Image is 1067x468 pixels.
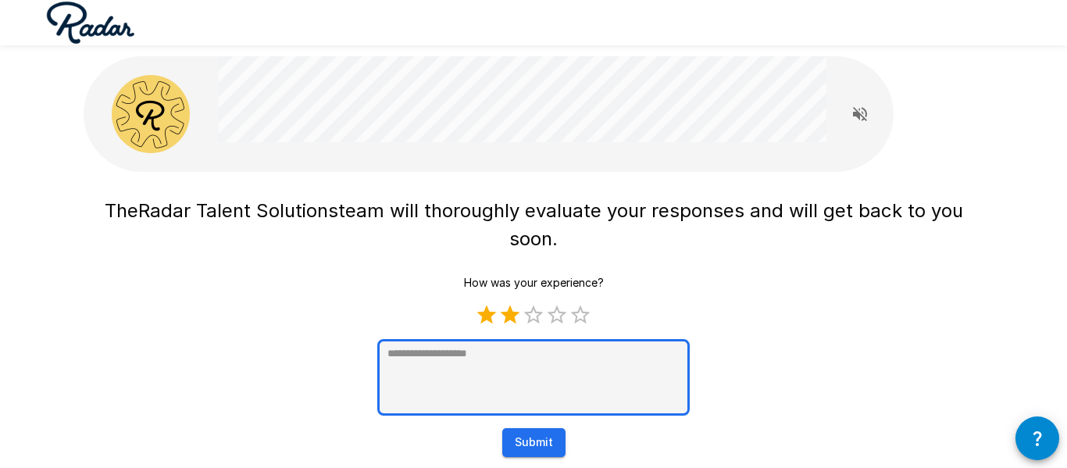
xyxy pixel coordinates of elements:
[502,428,566,457] button: Submit
[464,275,604,291] p: How was your experience?
[844,98,876,130] button: Read questions aloud
[138,199,338,222] span: Radar Talent Solutions
[338,199,969,250] span: team will thoroughly evaluate your responses and will get back to you soon.
[112,75,190,153] img: radar_avatar.png
[105,199,138,222] span: The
